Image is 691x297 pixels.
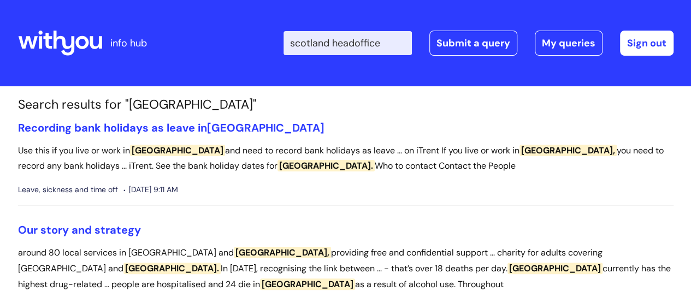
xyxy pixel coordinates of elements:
[277,160,375,171] span: [GEOGRAPHIC_DATA].
[18,183,118,197] span: Leave, sickness and time off
[123,263,221,274] span: [GEOGRAPHIC_DATA].
[260,278,355,290] span: [GEOGRAPHIC_DATA]
[284,31,674,56] div: | -
[207,121,324,135] span: [GEOGRAPHIC_DATA]
[507,263,603,274] span: [GEOGRAPHIC_DATA]
[123,183,178,197] span: [DATE] 9:11 AM
[110,34,147,52] p: info hub
[130,145,225,156] span: [GEOGRAPHIC_DATA]
[429,31,517,56] a: Submit a query
[18,97,674,112] h1: Search results for "[GEOGRAPHIC_DATA]"
[535,31,603,56] a: My queries
[18,143,674,175] p: Use this if you live or work in and need to record bank holidays as leave ... on iTrent If you li...
[284,31,412,55] input: Search
[18,245,674,292] p: around 80 local services in [GEOGRAPHIC_DATA] and providing free and confidential support ... cha...
[18,121,324,135] a: Recording bank holidays as leave in[GEOGRAPHIC_DATA]
[18,223,141,237] a: Our story and strategy
[620,31,674,56] a: Sign out
[519,145,617,156] span: [GEOGRAPHIC_DATA],
[234,247,331,258] span: [GEOGRAPHIC_DATA],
